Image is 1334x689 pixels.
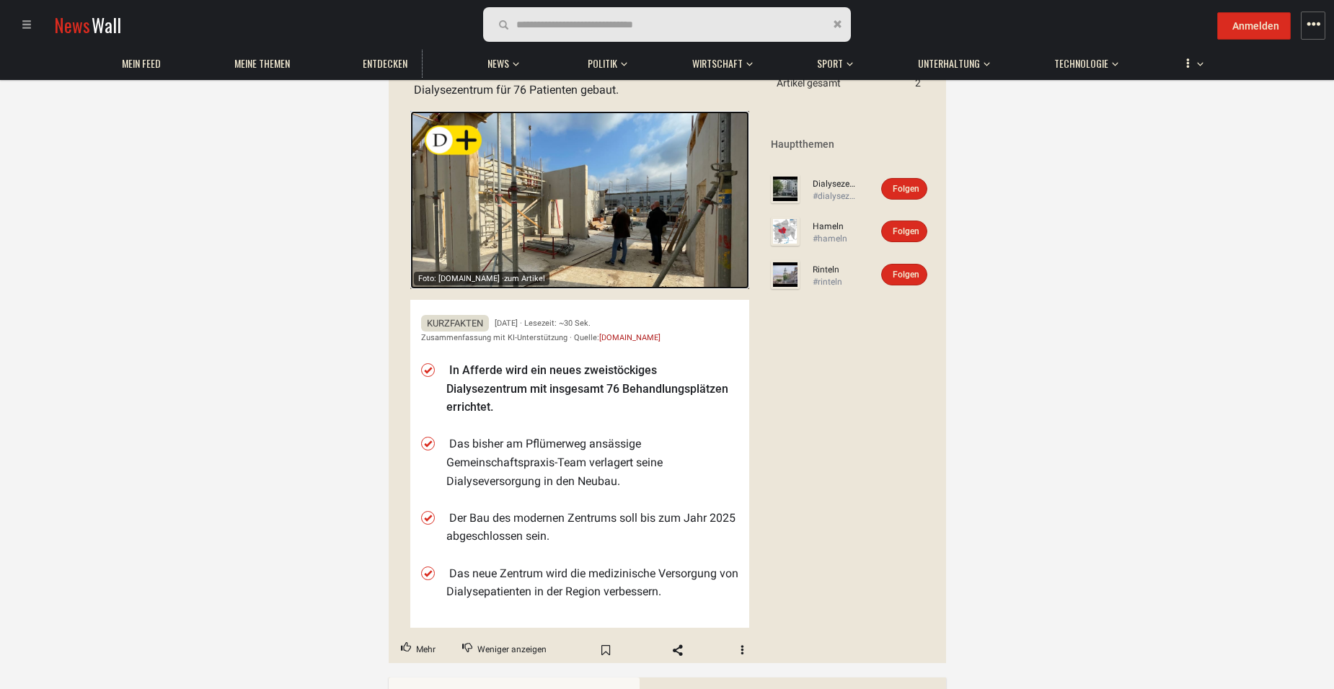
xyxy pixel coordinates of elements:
li: In Afferde wird ein neues zweistöckiges Dialysezentrum mit insgesamt 76 Behandlungsplätzen errich... [446,361,738,417]
a: [DOMAIN_NAME] [599,333,661,342]
button: Technologie [1047,43,1118,78]
button: Sport [810,43,853,78]
div: Hauptthemen [771,137,935,151]
span: Share [657,639,699,662]
span: News [54,12,90,38]
a: Foto: [DOMAIN_NAME] ·zum Artikel [410,111,749,289]
span: Kurzfakten [421,315,489,332]
a: Wirtschaft [685,50,750,78]
button: Politik [580,43,627,78]
img: Profilbild von Dialysezentrum [771,174,800,203]
img: Profilbild von Hameln [771,217,800,246]
span: Folgen [893,270,919,280]
span: Technologie [1054,57,1108,70]
a: Dialysezentrum [813,178,856,190]
span: Mein Feed [122,57,161,70]
button: Unterhaltung [911,43,990,78]
li: Das bisher am Pflümerweg ansässige Gemeinschaftspraxis-Team verlagert seine Dialyseversorgung in ... [446,435,738,490]
button: Wirtschaft [685,43,753,78]
a: Politik [580,50,624,78]
span: Folgen [893,184,919,194]
span: Folgen [893,226,919,236]
button: News [480,43,524,78]
div: #dialysezentrum [813,190,856,203]
li: Das neue Zentrum wird die medizinische Versorgung von Dialysepatienten in der Region verbessern. [446,564,738,601]
img: Profilbild von Rinteln [771,260,800,289]
span: Sport [817,57,843,70]
div: Foto: [DOMAIN_NAME] · [414,272,549,285]
span: Entdecken [363,57,407,70]
a: News [480,50,516,78]
span: zum Artikel [504,274,545,283]
a: NewsWall [54,12,121,38]
span: Weniger anzeigen [477,641,547,659]
div: [DATE] · Lesezeit: ~30 Sek. Zusammenfassung mit KI-Unterstützung · Quelle: [421,316,738,344]
a: Sport [810,50,850,78]
span: Bookmark [585,639,627,662]
span: Anmelden [1232,20,1279,32]
span: Mehr [416,641,436,659]
button: Anmelden [1217,12,1291,40]
img: Vorschaubild von dewezet.de [410,111,749,289]
li: Der Bau des modernen Zentrums soll bis zum Jahr 2025 abgeschlossen sein. [446,509,738,546]
td: 2 [909,70,935,97]
td: Artikel gesamt [771,70,909,97]
span: Politik [588,57,617,70]
div: #hameln [813,233,856,245]
a: Unterhaltung [911,50,987,78]
a: Technologie [1047,50,1116,78]
button: Upvote [389,636,448,664]
span: News [487,57,509,70]
span: Meine Themen [234,57,290,70]
a: Hameln [813,221,856,233]
div: #rinteln [813,276,856,288]
span: Wall [92,12,121,38]
span: Wirtschaft [692,57,743,70]
button: Downvote [450,636,559,664]
a: Rinteln [813,264,856,276]
span: Unterhaltung [918,57,980,70]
